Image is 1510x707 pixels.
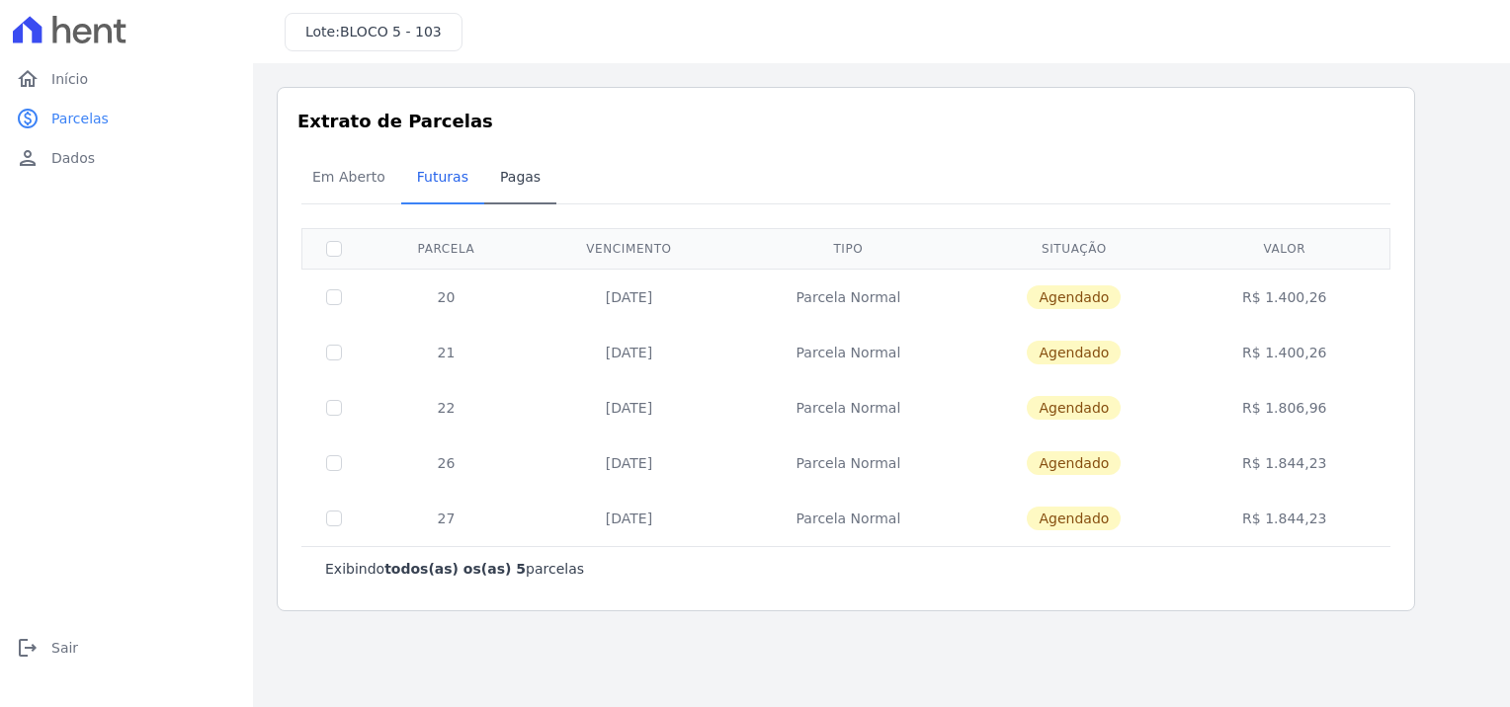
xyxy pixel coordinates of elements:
td: R$ 1.844,23 [1183,491,1386,546]
span: Sair [51,638,78,658]
td: 21 [366,325,527,380]
th: Valor [1183,228,1386,269]
i: person [16,146,40,170]
span: Agendado [1027,507,1121,530]
i: logout [16,636,40,660]
p: Exibindo parcelas [325,559,584,579]
a: personDados [8,138,245,178]
span: Agendado [1027,396,1121,420]
td: [DATE] [527,491,731,546]
th: Vencimento [527,228,731,269]
td: R$ 1.844,23 [1183,435,1386,491]
a: logoutSair [8,628,245,668]
td: [DATE] [527,380,731,435]
td: R$ 1.400,26 [1183,269,1386,325]
i: home [16,67,40,91]
th: Tipo [731,228,965,269]
span: Agendado [1027,451,1121,475]
td: R$ 1.806,96 [1183,380,1386,435]
span: Em Aberto [300,157,397,196]
span: Início [51,69,88,89]
span: Parcelas [51,109,109,128]
td: 26 [366,435,527,491]
span: Futuras [405,157,480,196]
td: R$ 1.400,26 [1183,325,1386,380]
td: [DATE] [527,435,731,491]
span: Agendado [1027,341,1121,364]
a: homeInício [8,59,245,99]
td: 22 [366,380,527,435]
span: Pagas [488,157,552,196]
a: Em Aberto [296,153,401,204]
h3: Lote: [305,22,442,42]
span: Dados [51,148,95,168]
a: Futuras [401,153,484,204]
span: BLOCO 5 - 103 [340,24,442,39]
h3: Extrato de Parcelas [297,108,1394,134]
td: 20 [366,269,527,325]
td: 27 [366,491,527,546]
td: [DATE] [527,269,731,325]
a: Pagas [484,153,556,204]
td: Parcela Normal [731,491,965,546]
i: paid [16,107,40,130]
span: Agendado [1027,285,1121,309]
td: Parcela Normal [731,435,965,491]
a: paidParcelas [8,99,245,138]
td: Parcela Normal [731,380,965,435]
b: todos(as) os(as) 5 [384,561,526,577]
td: Parcela Normal [731,325,965,380]
td: Parcela Normal [731,269,965,325]
td: [DATE] [527,325,731,380]
th: Parcela [366,228,527,269]
th: Situação [965,228,1183,269]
